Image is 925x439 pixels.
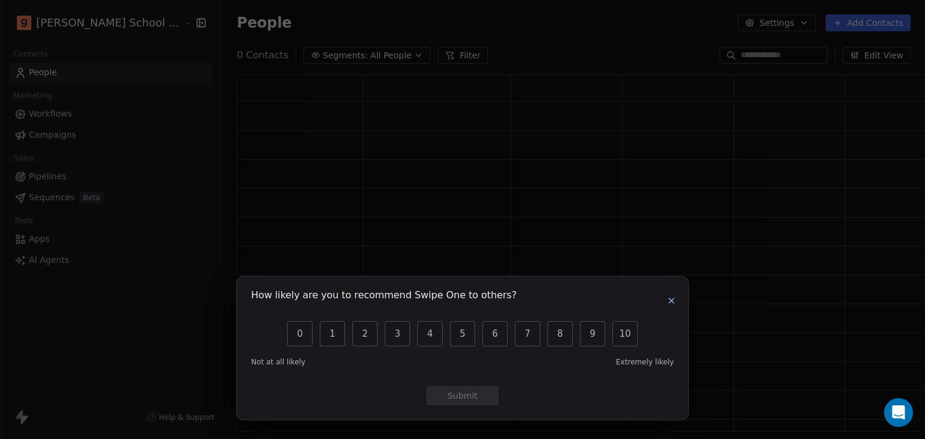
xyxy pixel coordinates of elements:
[580,321,605,346] button: 9
[612,321,638,346] button: 10
[426,386,499,405] button: Submit
[482,321,508,346] button: 6
[251,357,305,367] span: Not at all likely
[287,321,313,346] button: 0
[352,321,378,346] button: 2
[251,291,517,303] h1: How likely are you to recommend Swipe One to others?
[616,357,674,367] span: Extremely likely
[450,321,475,346] button: 5
[417,321,443,346] button: 4
[547,321,573,346] button: 8
[320,321,345,346] button: 1
[515,321,540,346] button: 7
[385,321,410,346] button: 3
